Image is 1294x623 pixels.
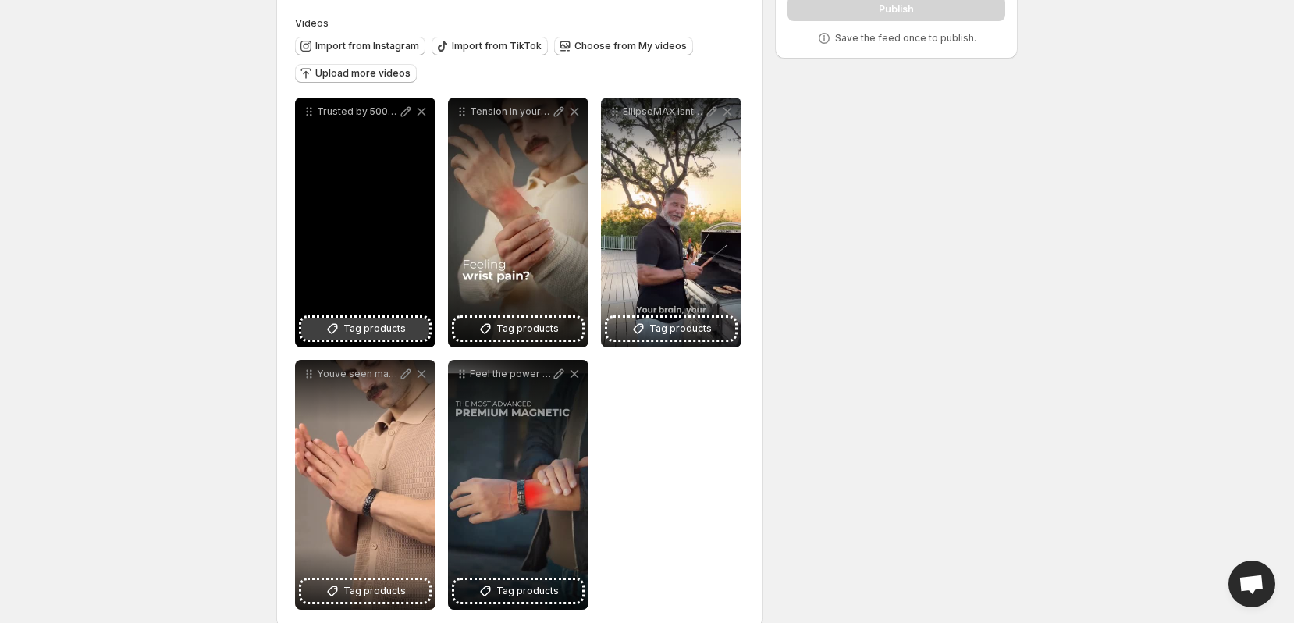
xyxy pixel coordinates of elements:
button: Tag products [301,318,429,340]
div: Trusted by 500000 customers EllipseMAX is our strongest release yetTag products [295,98,435,347]
p: Save the feed once to publish. [835,32,976,44]
button: Tag products [454,580,582,602]
p: Trusted by 500000 customers EllipseMAX is our strongest release yet [317,105,398,118]
span: Videos [295,16,329,29]
p: Feel the power of 5000 Gauss magnets Boost circulation reduce tension enhance recoveryall in style [470,368,551,380]
button: Tag products [454,318,582,340]
span: Tag products [343,583,406,599]
span: Tag products [496,321,559,336]
div: Feel the power of 5000 Gauss magnets Boost circulation reduce tension enhance recoveryall in styl... [448,360,588,610]
span: Tag products [496,583,559,599]
span: Import from TikTok [452,40,542,52]
button: Import from Instagram [295,37,425,55]
p: EllipseMAX isnt just a bracelet its magnetic support designed to align with your bodys energy No ... [623,105,704,118]
button: Import from TikTok [432,37,548,55]
span: Upload more videos [315,67,411,80]
div: Youve seen magnetic bracelets before But not like this EllipseMAX is bold adjustable waterproof a... [295,360,435,610]
span: Tag products [343,321,406,336]
p: Tension in your wrist Stiff hands Try wearable wellness that actually works Shop the EllipseMax M... [470,105,551,118]
div: Tension in your wrist Stiff hands Try wearable wellness that actually works Shop the EllipseMax M... [448,98,588,347]
button: Tag products [607,318,735,340]
span: Choose from My videos [574,40,687,52]
div: Open chat [1228,561,1275,607]
span: Import from Instagram [315,40,419,52]
button: Choose from My videos [554,37,693,55]
button: Tag products [301,580,429,602]
p: Youve seen magnetic bracelets before But not like this EllipseMAX is bold adjustable waterproof a... [317,368,398,380]
div: EllipseMAX isnt just a bracelet its magnetic support designed to align with your bodys energy No ... [601,98,741,347]
button: Upload more videos [295,64,417,83]
span: Tag products [649,321,712,336]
